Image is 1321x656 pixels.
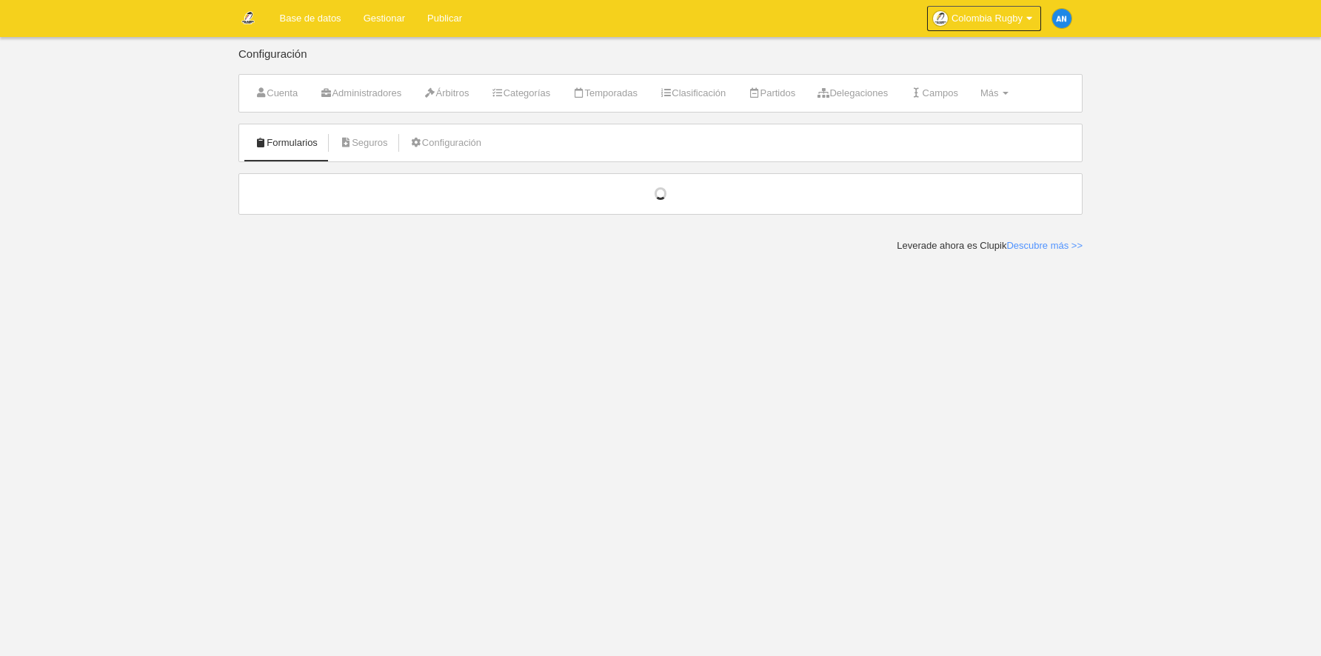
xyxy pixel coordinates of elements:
a: Delegaciones [809,82,896,104]
a: Colombia Rugby [927,6,1041,31]
div: Configuración [238,48,1083,74]
a: Categorías [483,82,558,104]
a: Temporadas [564,82,646,104]
a: Árbitros [415,82,477,104]
a: Descubre más >> [1006,240,1083,251]
img: Colombia Rugby [239,9,257,27]
a: Configuración [402,132,489,154]
a: Más [972,82,1017,104]
img: Oanpu9v8aySI.30x30.jpg [933,11,948,26]
span: Más [980,87,999,98]
a: Formularios [247,132,326,154]
div: Cargando [254,187,1067,201]
img: c2l6ZT0zMHgzMCZmcz05JnRleHQ9QU4mYmc9MWU4OGU1.png [1052,9,1071,28]
a: Cuenta [247,82,306,104]
a: Clasificación [652,82,734,104]
a: Administradores [312,82,409,104]
a: Seguros [332,132,396,154]
div: Leverade ahora es Clupik [897,239,1083,252]
a: Campos [902,82,966,104]
span: Colombia Rugby [952,11,1023,26]
a: Partidos [740,82,803,104]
